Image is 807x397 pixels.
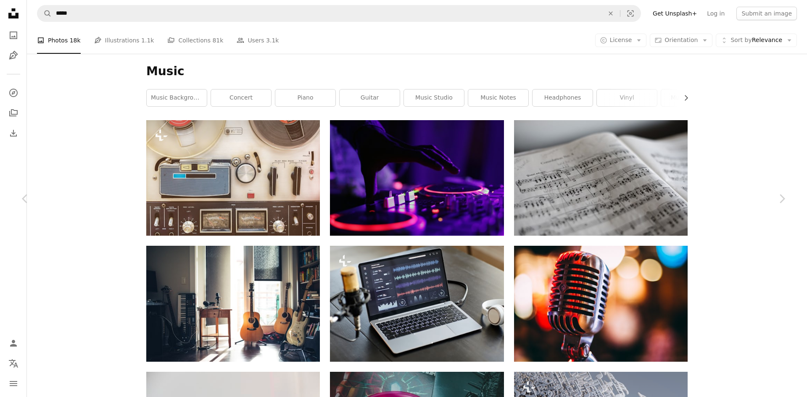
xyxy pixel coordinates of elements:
button: Language [5,355,22,372]
button: License [595,34,647,47]
button: Submit an image [736,7,797,20]
button: Visual search [620,5,641,21]
form: Find visuals sitewide [37,5,641,22]
span: Orientation [665,37,698,43]
h1: Music [146,64,688,79]
a: Illustrations 1.1k [94,27,154,54]
img: bokeh photography of condenser microphone [514,246,688,361]
a: Explore [5,84,22,101]
span: 81k [212,36,223,45]
a: Collections 81k [167,27,223,54]
a: concert [211,89,271,106]
a: Users 3.1k [237,27,279,54]
img: tilt selective photograph of music notes [514,120,688,236]
a: Download History [5,125,22,142]
button: Menu [5,375,22,392]
img: Background image of recording studio setup with microphone and audio tracks on laptop screen, cop... [330,246,504,361]
a: Log in / Sign up [5,335,22,352]
a: Get Unsplash+ [648,7,702,20]
button: Search Unsplash [37,5,52,21]
a: music notes [468,89,528,106]
img: several guitars beside of side table [146,246,320,361]
button: scroll list to the right [678,89,688,106]
span: License [610,37,632,43]
a: music festival [661,89,721,106]
a: headphones [533,89,593,106]
a: tilt selective photograph of music notes [514,174,688,181]
button: Orientation [650,34,712,47]
a: Log in [702,7,730,20]
a: Next [757,158,807,239]
a: music studio [404,89,464,106]
a: Photos [5,27,22,44]
a: guitar [340,89,400,106]
button: Sort byRelevance [716,34,797,47]
a: piano [275,89,335,106]
span: Relevance [731,36,782,45]
span: Sort by [731,37,752,43]
a: Background image of recording studio setup with microphone and audio tracks on laptop screen, cop... [330,300,504,307]
span: 1.1k [141,36,154,45]
a: Retro styled close up of a vintage tape recorder [146,174,320,181]
a: several guitars beside of side table [146,300,320,307]
a: bokeh photography of condenser microphone [514,300,688,307]
img: selective focus silhouette photography of man playing red-lighted DJ terminal [330,120,504,236]
a: vinyl [597,89,657,106]
a: selective focus silhouette photography of man playing red-lighted DJ terminal [330,174,504,181]
button: Clear [601,5,620,21]
a: Illustrations [5,47,22,64]
a: Collections [5,105,22,121]
span: 3.1k [266,36,279,45]
img: Retro styled close up of a vintage tape recorder [146,120,320,236]
a: music background [147,89,207,106]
